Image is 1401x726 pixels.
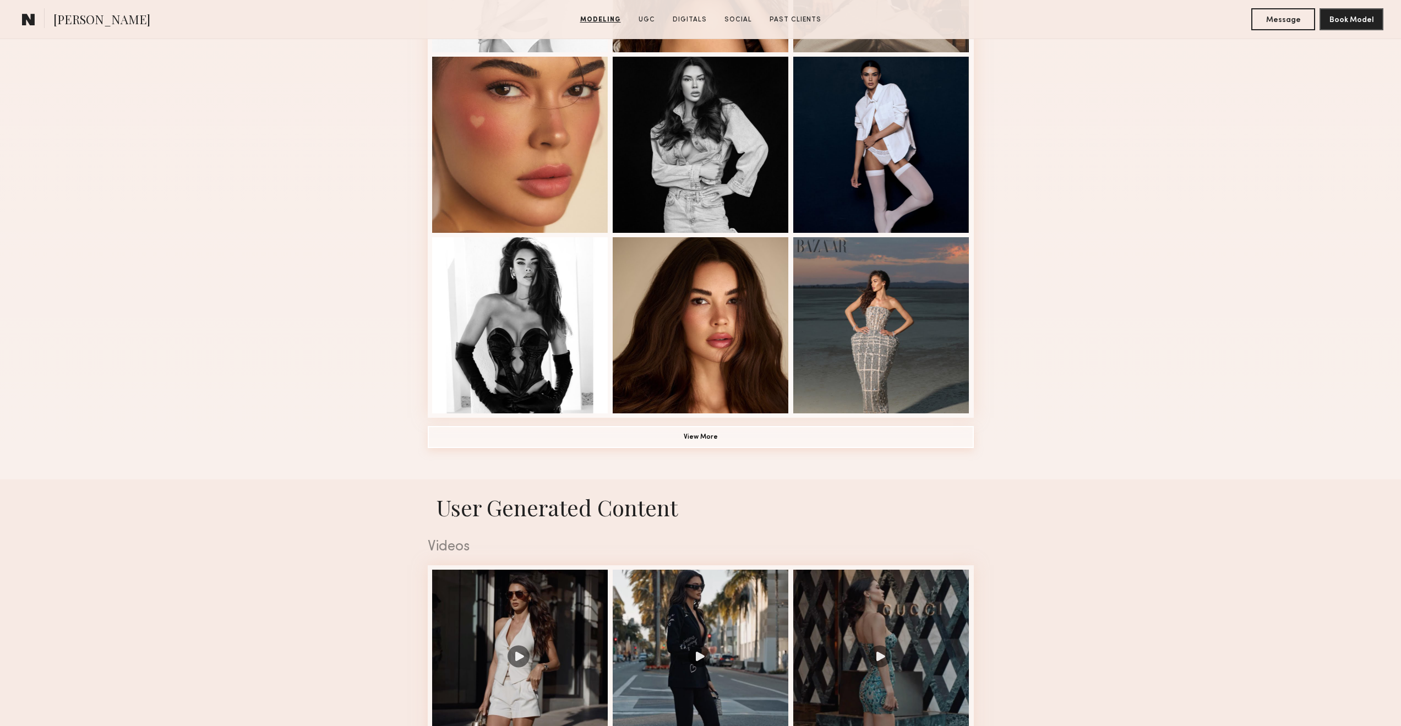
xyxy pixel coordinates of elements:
button: Message [1251,8,1315,30]
button: View More [428,426,974,448]
a: Modeling [576,15,625,25]
h1: User Generated Content [419,493,983,522]
a: Digitals [668,15,711,25]
button: Book Model [1320,8,1383,30]
a: Social [720,15,756,25]
a: Book Model [1320,14,1383,24]
span: [PERSON_NAME] [53,11,150,30]
a: Past Clients [765,15,826,25]
div: Videos [428,540,974,554]
a: UGC [634,15,659,25]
